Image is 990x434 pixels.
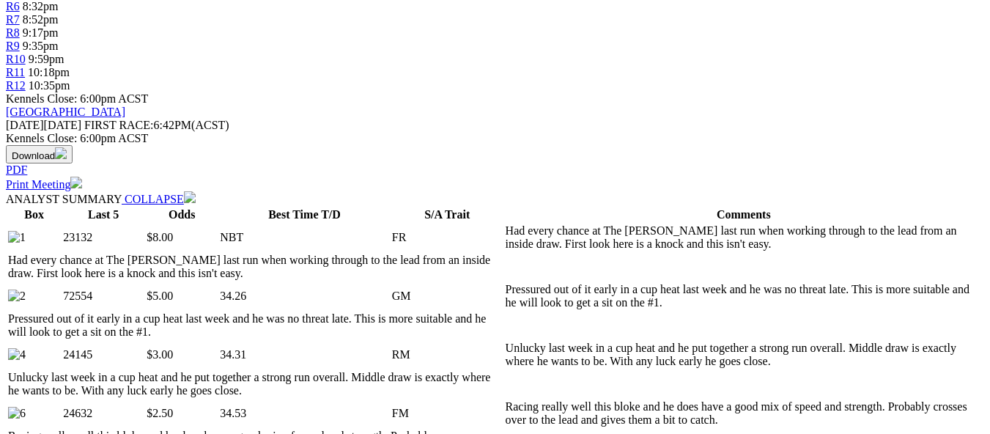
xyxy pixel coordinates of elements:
td: FR [391,224,503,251]
th: Best Time T/D [219,207,390,222]
div: Download [6,163,984,177]
img: 4 [8,348,26,361]
img: download.svg [55,147,67,159]
a: R10 [6,53,26,65]
td: 34.31 [219,341,390,369]
span: FIRST RACE: [84,119,153,131]
span: [DATE] [6,119,81,131]
a: Print Meeting [6,178,82,191]
td: 23132 [62,224,144,251]
span: $5.00 [147,290,173,302]
td: Racing really well this bloke and he does have a good mix of speed and strength. Probably crosses... [505,400,983,427]
td: 34.53 [219,400,390,427]
th: Box [7,207,61,222]
img: 6 [8,407,26,420]
a: R12 [6,79,26,92]
span: COLLAPSE [125,193,184,205]
span: $8.00 [147,231,173,243]
div: Kennels Close: 6:00pm ACST [6,132,984,145]
a: R11 [6,66,25,78]
td: FM [391,400,503,427]
td: Had every chance at The [PERSON_NAME] last run when working through to the lead from an inside dr... [7,253,503,281]
a: COLLAPSE [122,193,196,205]
th: Last 5 [62,207,144,222]
td: Unlucky last week in a cup heat and he put together a strong run overall. Middle draw is exactly ... [7,370,503,398]
img: printer.svg [70,177,82,188]
span: 9:17pm [23,26,59,39]
span: 8:52pm [23,13,59,26]
span: 6:42PM(ACST) [84,119,229,131]
td: NBT [219,224,390,251]
img: chevron-down-white.svg [184,191,196,203]
img: 1 [8,231,26,244]
span: $2.50 [147,407,173,419]
td: Had every chance at The [PERSON_NAME] last run when working through to the lead from an inside dr... [505,224,983,251]
span: 9:59pm [29,53,64,65]
td: 24632 [62,400,144,427]
span: $3.00 [147,348,173,361]
td: RM [391,341,503,369]
button: Download [6,145,73,163]
a: R7 [6,13,20,26]
div: ANALYST SUMMARY [6,191,984,206]
span: 10:18pm [28,66,70,78]
span: Kennels Close: 6:00pm ACST [6,92,148,105]
td: 24145 [62,341,144,369]
td: Pressured out of it early in a cup heat last week and he was no threat late. This is more suitabl... [7,312,503,339]
th: S/A Trait [391,207,503,222]
th: Comments [505,207,983,222]
td: Pressured out of it early in a cup heat last week and he was no threat late. This is more suitabl... [505,282,983,310]
td: 72554 [62,282,144,310]
td: 34.26 [219,282,390,310]
a: [GEOGRAPHIC_DATA] [6,106,125,118]
span: 9:35pm [23,40,59,52]
img: 2 [8,290,26,303]
span: [DATE] [6,119,44,131]
a: PDF [6,163,27,176]
td: Unlucky last week in a cup heat and he put together a strong run overall. Middle draw is exactly ... [505,341,983,369]
a: R9 [6,40,20,52]
span: 10:35pm [29,79,70,92]
th: Odds [146,207,218,222]
td: GM [391,282,503,310]
a: R8 [6,26,20,39]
